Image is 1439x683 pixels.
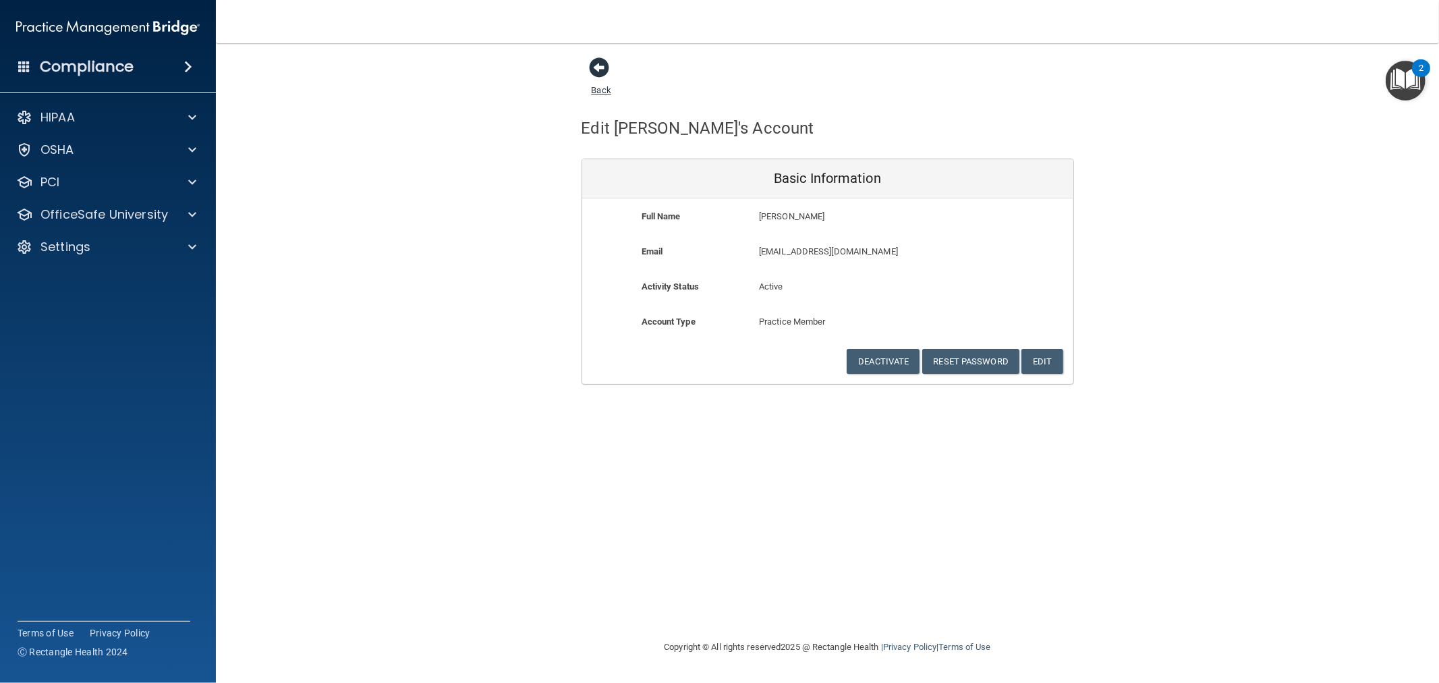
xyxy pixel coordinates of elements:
a: Back [592,69,611,95]
b: Full Name [642,211,681,221]
p: [EMAIL_ADDRESS][DOMAIN_NAME] [759,244,974,260]
b: Account Type [642,317,696,327]
button: Edit [1021,349,1063,374]
p: HIPAA [40,109,75,126]
a: Privacy Policy [883,642,936,652]
button: Reset Password [922,349,1019,374]
p: PCI [40,174,59,190]
div: Copyright © All rights reserved 2025 @ Rectangle Health | | [582,626,1074,669]
p: [PERSON_NAME] [759,209,974,225]
a: PCI [16,174,196,190]
button: Open Resource Center, 2 new notifications [1386,61,1426,101]
a: Privacy Policy [90,626,150,640]
button: Deactivate [847,349,920,374]
p: Practice Member [759,314,896,330]
h4: Edit [PERSON_NAME]'s Account [582,119,814,137]
p: Settings [40,239,90,255]
p: Active [759,279,896,295]
p: OSHA [40,142,74,158]
img: PMB logo [16,14,200,41]
h4: Compliance [40,57,134,76]
span: Ⓒ Rectangle Health 2024 [18,645,128,659]
p: OfficeSafe University [40,207,168,223]
a: Settings [16,239,196,255]
a: Terms of Use [18,626,74,640]
iframe: Drift Widget Chat Controller [1207,589,1423,641]
b: Activity Status [642,281,700,292]
a: HIPAA [16,109,196,126]
div: 2 [1419,68,1423,86]
a: OSHA [16,142,196,158]
a: OfficeSafe University [16,207,196,223]
b: Email [642,246,663,256]
a: Terms of Use [938,642,990,652]
div: Basic Information [582,159,1073,198]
